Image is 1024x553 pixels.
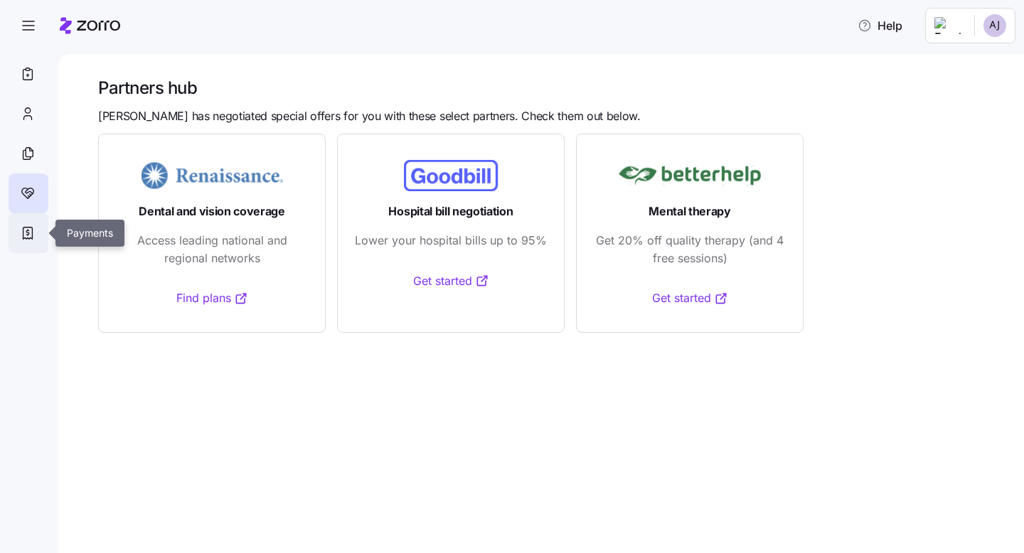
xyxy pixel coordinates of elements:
[594,232,786,267] span: Get 20% off quality therapy (and 4 free sessions)
[649,203,731,220] span: Mental therapy
[139,203,285,220] span: Dental and vision coverage
[934,17,963,34] img: Employer logo
[388,203,513,220] span: Hospital bill negotiation
[176,289,248,307] a: Find plans
[652,289,728,307] a: Get started
[98,107,641,125] span: [PERSON_NAME] has negotiated special offers for you with these select partners. Check them out be...
[983,14,1006,37] img: 00691290524dababa7d79a45dd4326c9
[116,232,308,267] span: Access leading national and regional networks
[355,232,547,249] span: Lower your hospital bills up to 95%
[98,77,1004,99] h1: Partners hub
[858,17,902,34] span: Help
[846,11,914,40] button: Help
[413,272,489,290] a: Get started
